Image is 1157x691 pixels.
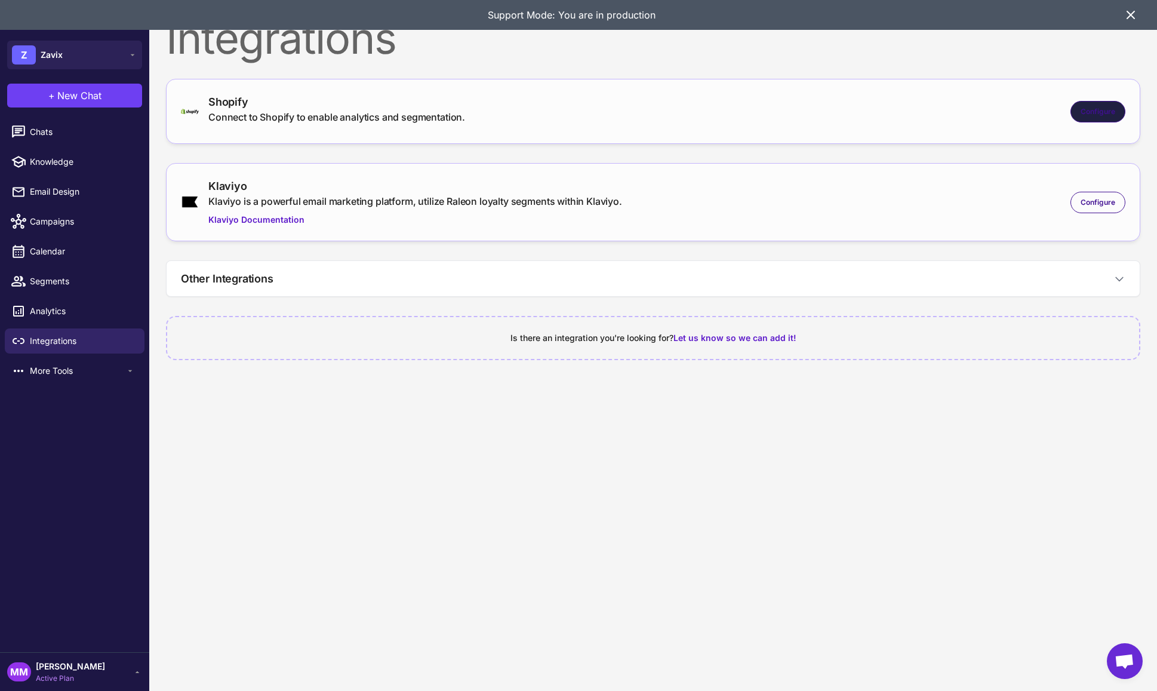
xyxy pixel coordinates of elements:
span: Configure [1081,197,1115,208]
button: ZZavix [7,41,142,69]
span: [PERSON_NAME] [36,660,105,673]
span: + [48,88,55,103]
button: Other Integrations [167,261,1140,296]
span: Email Design [30,185,135,198]
a: Email Design [5,179,144,204]
a: Chats [5,119,144,145]
span: New Chat [57,88,101,103]
a: Segments [5,269,144,294]
div: Integrations [166,17,1140,60]
div: MM [7,662,31,681]
div: Shopify [208,94,465,110]
button: +New Chat [7,84,142,108]
div: Is there an integration you're looking for? [181,331,1125,345]
span: Analytics [30,305,135,318]
div: Z [12,45,36,65]
img: shopify-logo-primary-logo-456baa801ee66a0a435671082365958316831c9960c480451dd0330bcdae304f.svg [181,109,199,114]
img: klaviyo.png [181,195,199,208]
span: Campaigns [30,215,135,228]
div: Klaviyo is a powerful email marketing platform, utilize Raleon loyalty segments within Klaviyo. [208,194,622,208]
a: Campaigns [5,209,144,234]
span: Integrations [30,334,135,348]
span: More Tools [30,364,125,377]
div: Klaviyo [208,178,622,194]
span: Configure [1081,106,1115,117]
span: Segments [30,275,135,288]
a: Analytics [5,299,144,324]
span: Chats [30,125,135,139]
div: Open chat [1107,643,1143,679]
a: Knowledge [5,149,144,174]
span: Knowledge [30,155,135,168]
a: Klaviyo Documentation [208,213,622,226]
a: Integrations [5,328,144,354]
a: Calendar [5,239,144,264]
span: Calendar [30,245,135,258]
span: Active Plan [36,673,105,684]
div: Connect to Shopify to enable analytics and segmentation. [208,110,465,124]
span: Let us know so we can add it! [673,333,796,343]
span: Zavix [41,48,63,62]
h3: Other Integrations [181,271,273,287]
